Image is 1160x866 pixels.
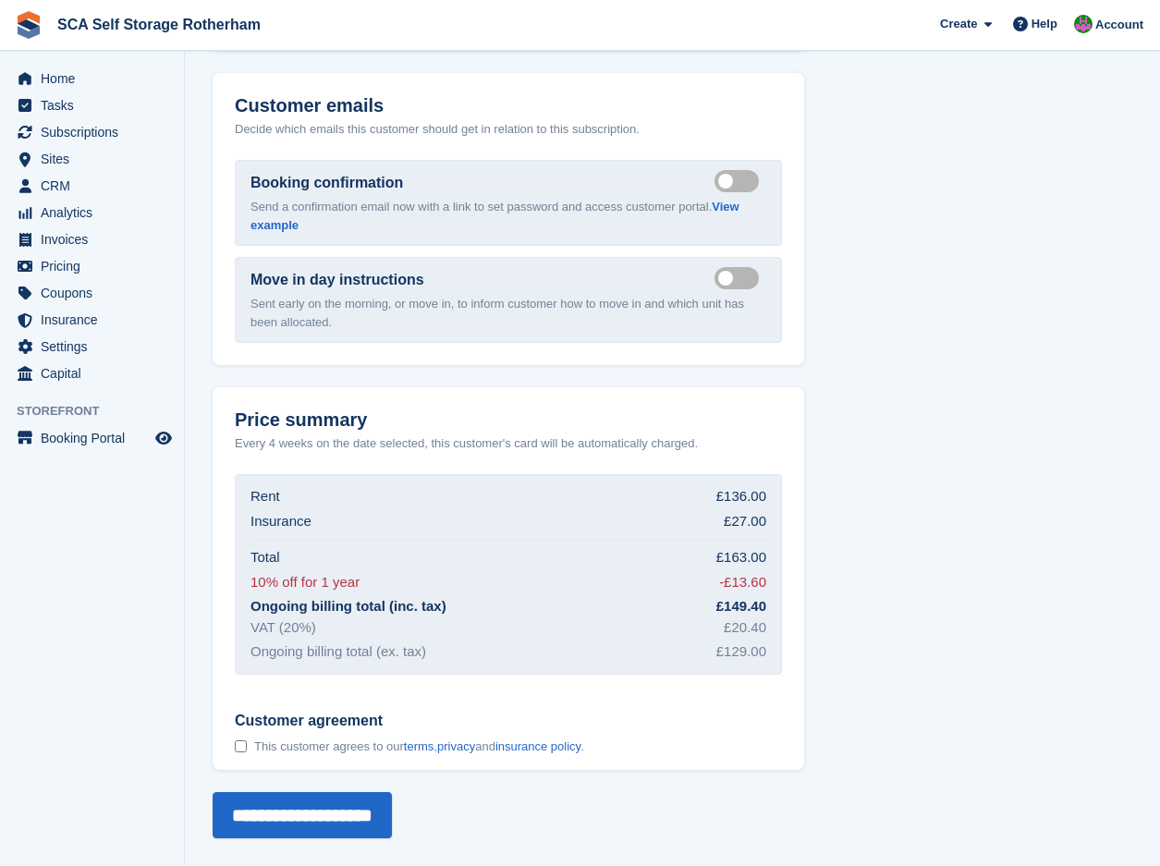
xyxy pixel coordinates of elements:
[9,119,175,145] a: menu
[41,253,152,279] span: Pricing
[716,596,766,617] div: £149.40
[714,276,766,279] label: Send move in day email
[41,92,152,118] span: Tasks
[250,172,403,194] label: Booking confirmation
[41,66,152,91] span: Home
[41,360,152,386] span: Capital
[41,200,152,226] span: Analytics
[1032,15,1057,33] span: Help
[250,486,280,507] div: Rent
[250,641,426,663] div: Ongoing billing total (ex. tax)
[41,425,152,451] span: Booking Portal
[250,198,766,234] p: Send a confirmation email now with a link to set password and access customer portal.
[9,307,175,333] a: menu
[9,253,175,279] a: menu
[250,200,739,232] a: View example
[9,66,175,91] a: menu
[41,307,152,333] span: Insurance
[235,434,698,453] p: Every 4 weeks on the date selected, this customer's card will be automatically charged.
[41,226,152,252] span: Invoices
[235,712,584,730] span: Customer agreement
[250,547,280,568] div: Total
[50,9,268,40] a: SCA Self Storage Rotherham
[495,739,580,753] a: insurance policy
[1095,16,1143,34] span: Account
[716,486,766,507] div: £136.00
[235,409,782,431] h2: Price summary
[250,617,316,639] div: VAT (20%)
[716,641,766,663] div: £129.00
[250,596,446,617] div: Ongoing billing total (inc. tax)
[714,179,766,182] label: Send booking confirmation email
[235,95,782,116] h2: Customer emails
[9,146,175,172] a: menu
[153,427,175,449] a: Preview store
[9,200,175,226] a: menu
[15,11,43,39] img: stora-icon-8386f47178a22dfd0bd8f6a31ec36ba5ce8667c1dd55bd0f319d3a0aa187defe.svg
[724,511,766,532] div: £27.00
[254,739,584,754] span: This customer agrees to our , and .
[1074,15,1093,33] img: Sarah Race
[9,280,175,306] a: menu
[250,295,766,331] p: Sent early on the morning, or move in, to inform customer how to move in and which unit has been ...
[9,92,175,118] a: menu
[940,15,977,33] span: Create
[250,269,424,291] label: Move in day instructions
[250,572,360,593] div: 10% off for 1 year
[716,547,766,568] div: £163.00
[9,425,175,451] a: menu
[17,402,184,421] span: Storefront
[41,119,152,145] span: Subscriptions
[41,334,152,360] span: Settings
[724,617,766,639] div: £20.40
[9,334,175,360] a: menu
[250,511,311,532] div: Insurance
[235,120,782,139] p: Decide which emails this customer should get in relation to this subscription.
[41,173,152,199] span: CRM
[719,572,766,593] div: -£13.60
[9,173,175,199] a: menu
[9,360,175,386] a: menu
[41,146,152,172] span: Sites
[9,226,175,252] a: menu
[404,739,434,753] a: terms
[437,739,475,753] a: privacy
[41,280,152,306] span: Coupons
[235,740,247,752] input: Customer agreement This customer agrees to ourterms,privacyandinsurance policy.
